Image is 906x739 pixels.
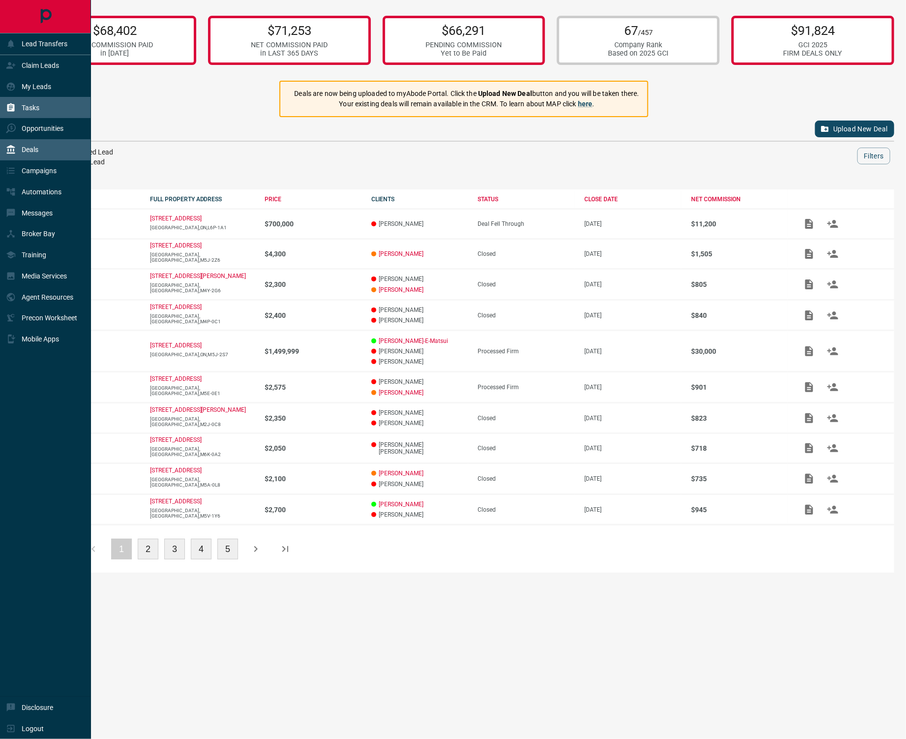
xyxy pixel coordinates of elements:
p: Your existing deals will remain available in the CRM. To learn about MAP click . [294,99,639,109]
a: [PERSON_NAME] [379,501,423,508]
div: CLOSE DATE [584,196,681,203]
p: [DATE] [584,415,681,422]
p: [DATE] [584,506,681,513]
p: $2,400 [265,311,362,319]
p: 67 [608,23,668,38]
p: [DATE] [584,475,681,482]
p: $2,700 [265,506,362,514]
span: Match Clients [821,444,845,451]
button: 3 [164,539,185,559]
p: $840 [691,311,788,319]
span: Match Clients [821,311,845,318]
p: [STREET_ADDRESS][PERSON_NAME] [150,273,246,279]
div: PRICE [265,196,362,203]
div: DEAL TYPE [43,196,140,203]
p: $11,200 [691,220,788,228]
button: 2 [138,539,158,559]
p: [PERSON_NAME] [371,511,468,518]
p: [PERSON_NAME] [371,481,468,488]
p: $2,100 [265,475,362,483]
p: Lease - Listing [43,475,140,482]
div: Based on 2025 GCI [608,49,668,58]
p: Purchase - Listing [43,220,140,227]
a: [STREET_ADDRESS] [150,375,202,382]
span: Match Clients [821,250,845,257]
span: Match Clients [821,347,845,354]
p: [GEOGRAPHIC_DATA],[GEOGRAPHIC_DATA],M6K-0A2 [150,446,255,457]
div: in LAST 365 DAYS [251,49,328,58]
div: NET COMMISSION PAID [76,41,153,49]
div: Processed Firm [478,384,575,391]
p: $700,000 [265,220,362,228]
span: Add / View Documents [797,475,821,482]
p: Lease - Co-Op [43,506,140,513]
p: [DATE] [584,281,681,288]
span: Add / View Documents [797,383,821,390]
div: Closed [478,506,575,513]
button: Upload New Deal [815,121,894,137]
div: FIRM DEALS ONLY [784,49,843,58]
p: [GEOGRAPHIC_DATA],[GEOGRAPHIC_DATA],M5E-0E1 [150,385,255,396]
a: [STREET_ADDRESS][PERSON_NAME] [150,406,246,413]
div: in [DATE] [76,49,153,58]
div: Closed [478,312,575,319]
span: Add / View Documents [797,311,821,318]
button: Filters [857,148,890,164]
span: /457 [638,29,653,37]
p: [PERSON_NAME] [371,276,468,282]
p: [DATE] [584,220,681,227]
div: FULL PROPERTY ADDRESS [150,196,255,203]
button: 4 [191,539,211,559]
p: [PERSON_NAME] [371,378,468,385]
p: Lease - Listing [43,312,140,319]
p: Lease - Co-Op [43,445,140,452]
div: Processed Firm [478,348,575,355]
p: $71,253 [251,23,328,38]
span: Match Clients [821,506,845,513]
span: Add / View Documents [797,347,821,354]
a: [STREET_ADDRESS] [150,342,202,349]
span: Add / View Documents [797,280,821,287]
a: [PERSON_NAME] [379,470,423,477]
p: $4,300 [265,250,362,258]
div: GCI 2025 [784,41,843,49]
p: $30,000 [691,347,788,355]
div: NET COMMISSION PAID [251,41,328,49]
div: Closed [478,415,575,422]
p: Lease - Co-Op [43,384,140,391]
p: [DATE] [584,445,681,452]
a: [STREET_ADDRESS] [150,242,202,249]
p: [DATE] [584,250,681,257]
div: Closed [478,250,575,257]
p: $2,300 [265,280,362,288]
div: Deal Fell Through [478,220,575,227]
p: $1,499,999 [265,347,362,355]
a: [STREET_ADDRESS] [150,304,202,310]
div: Closed [478,475,575,482]
p: [PERSON_NAME] [371,348,468,355]
a: [STREET_ADDRESS] [150,467,202,474]
p: [PERSON_NAME] [371,307,468,313]
p: [GEOGRAPHIC_DATA],[GEOGRAPHIC_DATA],M2J-0C8 [150,416,255,427]
div: Closed [478,445,575,452]
p: $68,402 [76,23,153,38]
p: Purchase - Co-Op [43,348,140,355]
span: Add / View Documents [797,506,821,513]
span: Match Clients [821,280,845,287]
a: [STREET_ADDRESS] [150,498,202,505]
div: NET COMMISSION [691,196,788,203]
p: [DATE] [584,348,681,355]
div: Closed [478,281,575,288]
div: PENDING COMMISSION [425,41,502,49]
span: Add / View Documents [797,444,821,451]
p: [GEOGRAPHIC_DATA],[GEOGRAPHIC_DATA],M4P-0C1 [150,313,255,324]
a: [STREET_ADDRESS] [150,436,202,443]
a: [PERSON_NAME] [379,286,423,293]
p: $2,350 [265,414,362,422]
p: [GEOGRAPHIC_DATA],[GEOGRAPHIC_DATA],M5V-1Y6 [150,508,255,519]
